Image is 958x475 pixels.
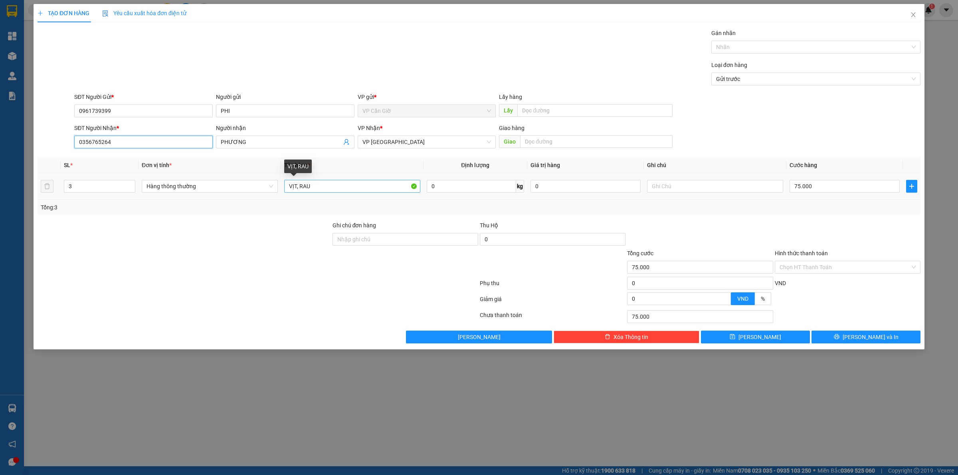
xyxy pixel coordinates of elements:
[146,180,273,192] span: Hàng thông thường
[530,162,560,168] span: Giá trị hàng
[499,125,525,131] span: Giao hàng
[517,104,673,117] input: Dọc đường
[284,180,420,193] input: VD: Bàn, Ghế
[41,180,53,193] button: delete
[458,333,501,341] span: [PERSON_NAME]
[142,162,172,168] span: Đơn vị tính
[38,10,89,16] span: TẠO ĐƠN HÀNG
[644,158,786,173] th: Ghi chú
[362,105,491,117] span: VP Cần Giờ
[10,51,40,89] b: Thành Phúc Bus
[343,139,350,145] span: user-add
[216,124,354,132] div: Người nhận
[499,94,522,100] span: Lấy hàng
[38,10,43,16] span: plus
[499,104,517,117] span: Lấy
[479,279,626,293] div: Phụ thu
[605,334,610,340] span: delete
[843,333,899,341] span: [PERSON_NAME] và In
[790,162,817,168] span: Cước hàng
[647,180,783,193] input: Ghi Chú
[761,296,765,302] span: %
[358,125,380,131] span: VP Nhận
[362,136,491,148] span: VP Sài Gòn
[711,30,736,36] label: Gán nhãn
[711,62,747,68] label: Loại đơn hàng
[358,93,496,101] div: VP gửi
[627,250,653,256] span: Tổng cước
[554,331,699,343] button: deleteXóa Thông tin
[499,135,520,148] span: Giao
[730,334,735,340] span: save
[64,162,70,168] span: SL
[614,333,648,341] span: Xóa Thông tin
[479,311,626,325] div: Chưa thanh toán
[284,160,312,173] div: VỊT, RAU
[102,10,186,16] span: Yêu cầu xuất hóa đơn điện tử
[902,4,924,26] button: Close
[737,296,748,302] span: VND
[74,124,213,132] div: SĐT Người Nhận
[461,162,489,168] span: Định lượng
[906,180,917,193] button: plus
[530,180,641,193] input: 0
[738,333,781,341] span: [PERSON_NAME]
[479,295,626,309] div: Giảm giá
[775,280,786,286] span: VND
[910,12,916,18] span: close
[102,10,109,17] img: icon
[74,93,213,101] div: SĐT Người Gửi
[701,331,810,343] button: save[PERSON_NAME]
[49,12,79,49] b: Gửi khách hàng
[812,331,920,343] button: printer[PERSON_NAME] và In
[520,135,673,148] input: Dọc đường
[10,10,50,50] img: logo.jpg
[216,93,354,101] div: Người gửi
[834,334,839,340] span: printer
[516,180,524,193] span: kg
[716,73,916,85] span: Gửi trước
[907,183,917,189] span: plus
[775,250,828,256] label: Hình thức thanh toán
[406,331,552,343] button: [PERSON_NAME]
[333,222,376,229] label: Ghi chú đơn hàng
[41,203,370,212] div: Tổng: 3
[333,233,478,246] input: Ghi chú đơn hàng
[480,222,498,229] span: Thu Hộ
